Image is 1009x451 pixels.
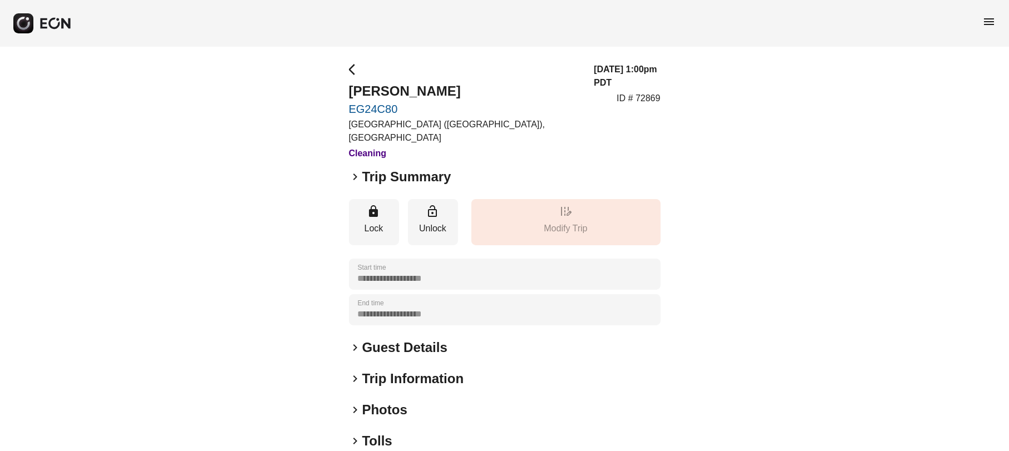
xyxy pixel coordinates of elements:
[362,401,407,419] h2: Photos
[349,199,399,245] button: Lock
[349,170,362,184] span: keyboard_arrow_right
[426,205,440,218] span: lock_open
[349,118,581,145] p: [GEOGRAPHIC_DATA] ([GEOGRAPHIC_DATA]), [GEOGRAPHIC_DATA]
[349,403,362,417] span: keyboard_arrow_right
[617,92,660,105] p: ID # 72869
[349,372,362,385] span: keyboard_arrow_right
[349,434,362,448] span: keyboard_arrow_right
[349,102,581,116] a: EG24C80
[594,63,660,90] h3: [DATE] 1:00pm PDT
[408,199,458,245] button: Unlock
[349,82,581,100] h2: [PERSON_NAME]
[362,370,464,388] h2: Trip Information
[355,222,393,235] p: Lock
[349,341,362,354] span: keyboard_arrow_right
[349,147,581,160] h3: Cleaning
[362,339,447,356] h2: Guest Details
[367,205,381,218] span: lock
[362,168,451,186] h2: Trip Summary
[362,432,392,450] h2: Tolls
[349,63,362,76] span: arrow_back_ios
[414,222,452,235] p: Unlock
[982,15,996,28] span: menu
